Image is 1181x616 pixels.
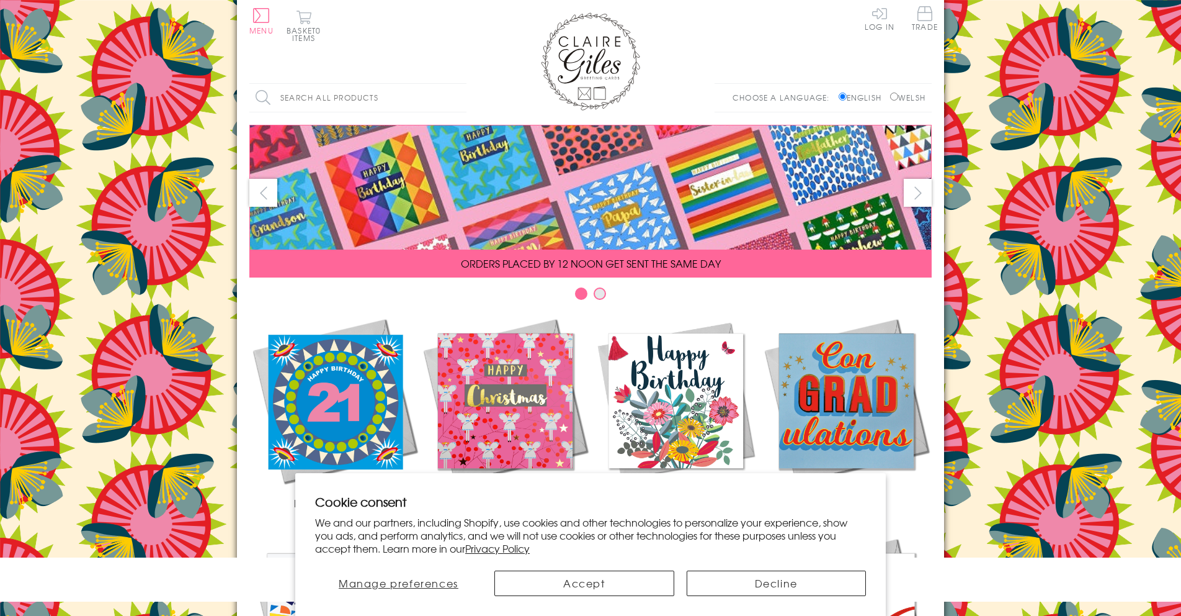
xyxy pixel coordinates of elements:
span: 0 items [292,25,321,43]
a: Christmas [420,315,590,510]
button: Accept [494,571,674,596]
button: Menu [249,8,274,34]
span: ORDERS PLACED BY 12 NOON GET SENT THE SAME DAY [461,256,721,271]
button: Carousel Page 1 (Current Slide) [575,288,587,300]
a: Birthdays [590,315,761,510]
label: Welsh [890,92,925,103]
span: Manage preferences [339,576,458,591]
a: Academic [761,315,932,510]
input: Search all products [249,84,466,112]
button: Basket0 items [287,10,321,42]
a: New Releases [249,315,420,510]
button: Carousel Page 2 [594,288,606,300]
h2: Cookie consent [315,493,866,510]
button: prev [249,179,277,207]
p: Choose a language: [733,92,836,103]
span: New Releases [294,496,375,510]
button: Manage preferences [315,571,482,596]
a: Trade [912,6,938,33]
span: Trade [912,6,938,30]
img: Claire Giles Greetings Cards [541,12,640,111]
label: English [839,92,888,103]
button: Decline [687,571,867,596]
a: Privacy Policy [465,541,530,556]
a: Log In [865,6,894,30]
input: English [839,93,847,101]
span: Menu [249,25,274,36]
div: Carousel Pagination [249,287,932,306]
p: We and our partners, including Shopify, use cookies and other technologies to personalize your ex... [315,516,866,555]
input: Search [454,84,466,112]
button: next [904,179,932,207]
input: Welsh [890,93,898,101]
